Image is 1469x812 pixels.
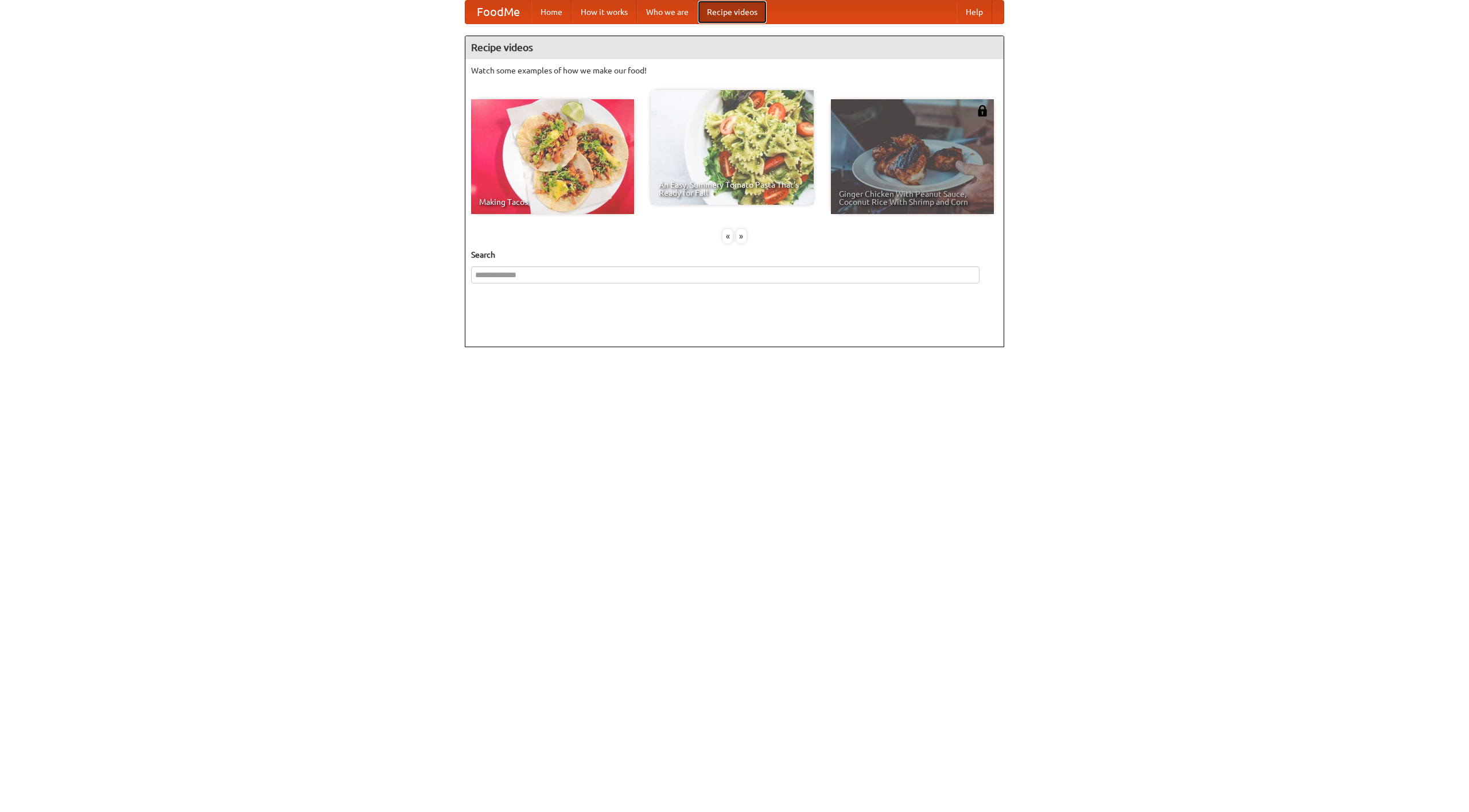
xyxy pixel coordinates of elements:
a: Making Tacos [471,99,634,214]
a: Home [531,1,572,24]
div: « [722,229,733,243]
a: Who we are [637,1,698,24]
div: » [736,229,747,243]
a: FoodMe [465,1,531,24]
p: Watch some examples of how we make our food! [471,65,998,76]
span: Making Tacos [479,198,626,206]
a: An Easy, Summery Tomato Pasta That's Ready for Fall [651,90,814,205]
a: Recipe videos [698,1,767,24]
img: 483408.png [977,105,988,116]
h4: Recipe videos [465,36,1004,59]
span: An Easy, Summery Tomato Pasta That's Ready for Fall [659,181,806,197]
h5: Search [471,249,998,261]
a: Help [957,1,992,24]
a: How it works [572,1,637,24]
